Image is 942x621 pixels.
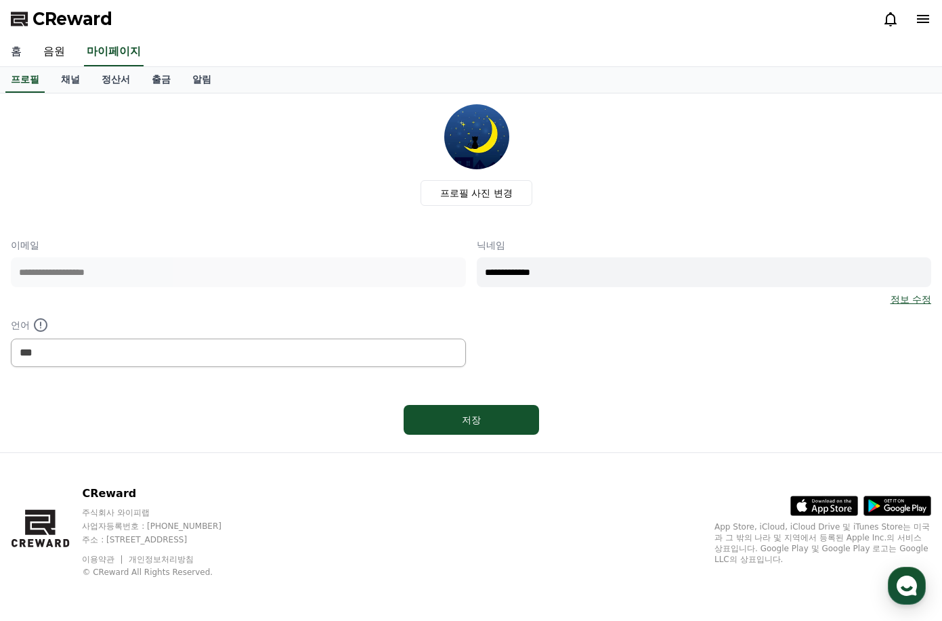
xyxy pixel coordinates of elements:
span: 홈 [43,450,51,461]
button: 저장 [404,405,539,435]
p: 주식회사 와이피랩 [82,507,247,518]
p: 이메일 [11,238,466,252]
a: 이용약관 [82,555,125,564]
span: 설정 [209,450,226,461]
a: 음원 [33,38,76,66]
a: 정보 수정 [891,293,931,306]
p: 사업자등록번호 : [PHONE_NUMBER] [82,521,247,532]
a: 설정 [175,429,260,463]
a: CReward [11,8,112,30]
a: 개인정보처리방침 [129,555,194,564]
a: 정산서 [91,67,141,93]
p: 닉네임 [477,238,932,252]
a: 출금 [141,67,181,93]
a: 알림 [181,67,222,93]
a: 마이페이지 [84,38,144,66]
a: 채널 [50,67,91,93]
label: 프로필 사진 변경 [421,180,532,206]
span: 대화 [124,450,140,461]
p: 언어 [11,317,466,333]
p: © CReward All Rights Reserved. [82,567,247,578]
span: CReward [33,8,112,30]
p: 주소 : [STREET_ADDRESS] [82,534,247,545]
p: CReward [82,486,247,502]
a: 홈 [4,429,89,463]
img: profile_image [444,104,509,169]
a: 대화 [89,429,175,463]
p: App Store, iCloud, iCloud Drive 및 iTunes Store는 미국과 그 밖의 나라 및 지역에서 등록된 Apple Inc.의 서비스 상표입니다. Goo... [714,521,931,565]
a: 프로필 [5,67,45,93]
div: 저장 [431,413,512,427]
